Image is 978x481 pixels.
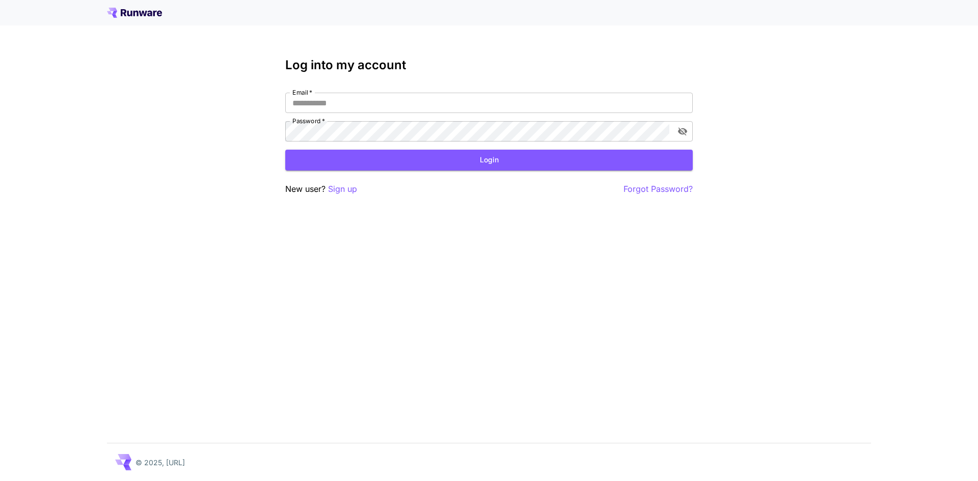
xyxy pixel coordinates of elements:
[285,183,357,195] p: New user?
[673,122,692,140] button: toggle password visibility
[623,183,693,195] button: Forgot Password?
[285,150,693,171] button: Login
[328,183,357,195] button: Sign up
[292,117,325,125] label: Password
[292,88,312,97] label: Email
[285,58,693,72] h3: Log into my account
[135,457,185,468] p: © 2025, [URL]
